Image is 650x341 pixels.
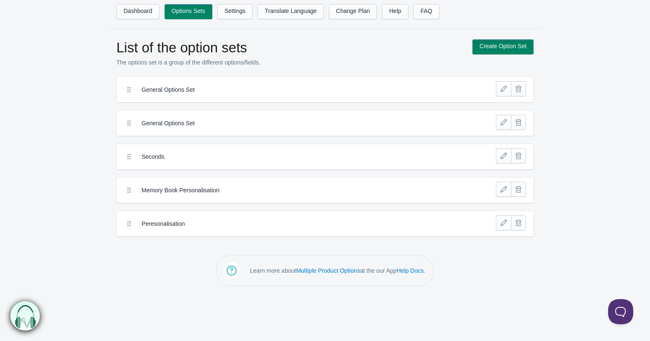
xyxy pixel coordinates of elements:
[142,85,447,94] label: General Options Set
[250,266,426,275] p: Learn more about at the our App .
[296,267,360,274] a: Multiple Product Options
[329,4,377,19] a: Change Plan
[397,267,424,274] a: Help Docs
[142,220,447,228] label: Peresonalisation
[608,299,633,324] iframe: Toggle Customer Support
[142,186,447,194] label: Memory Book Personalisation
[413,4,439,19] a: FAQ
[142,119,447,127] label: General Options Set
[217,4,253,19] a: Settings
[382,4,408,19] a: Help
[116,58,464,67] p: The options set is a group of the different options/fields.
[10,301,40,331] img: bxm.png
[472,39,534,54] a: Create Option Set
[258,4,324,19] a: Translate Language
[116,39,464,56] h1: List of the option sets
[142,152,447,161] label: Seconds
[165,4,212,19] a: Options Sets
[116,4,160,19] a: Dashboard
